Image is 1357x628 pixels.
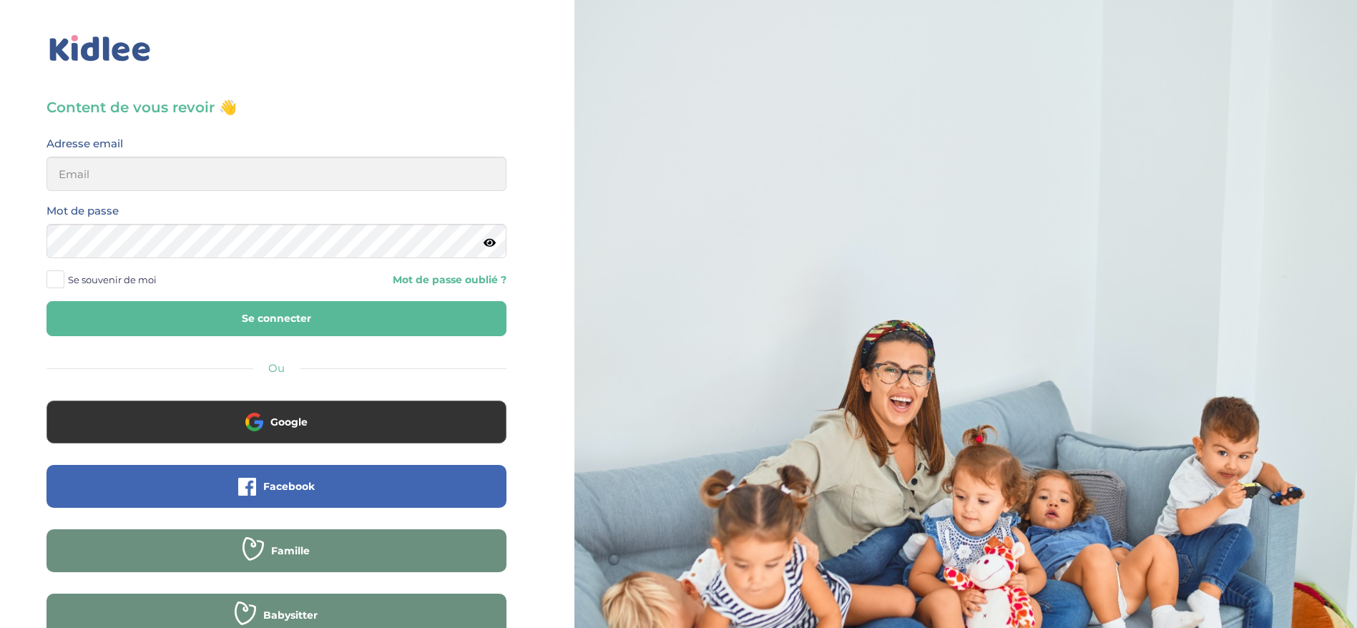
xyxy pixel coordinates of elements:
[245,413,263,431] img: google.png
[270,415,308,429] span: Google
[263,608,318,622] span: Babysitter
[287,273,506,287] a: Mot de passe oublié ?
[46,529,506,572] button: Famille
[268,361,285,375] span: Ou
[46,134,123,153] label: Adresse email
[68,270,157,289] span: Se souvenir de moi
[46,554,506,567] a: Famille
[46,97,506,117] h3: Content de vous revoir 👋
[46,425,506,438] a: Google
[46,489,506,503] a: Facebook
[46,202,119,220] label: Mot de passe
[238,478,256,496] img: facebook.png
[46,401,506,443] button: Google
[46,465,506,508] button: Facebook
[46,301,506,336] button: Se connecter
[263,479,315,494] span: Facebook
[46,32,154,65] img: logo_kidlee_bleu
[46,157,506,191] input: Email
[271,544,310,558] span: Famille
